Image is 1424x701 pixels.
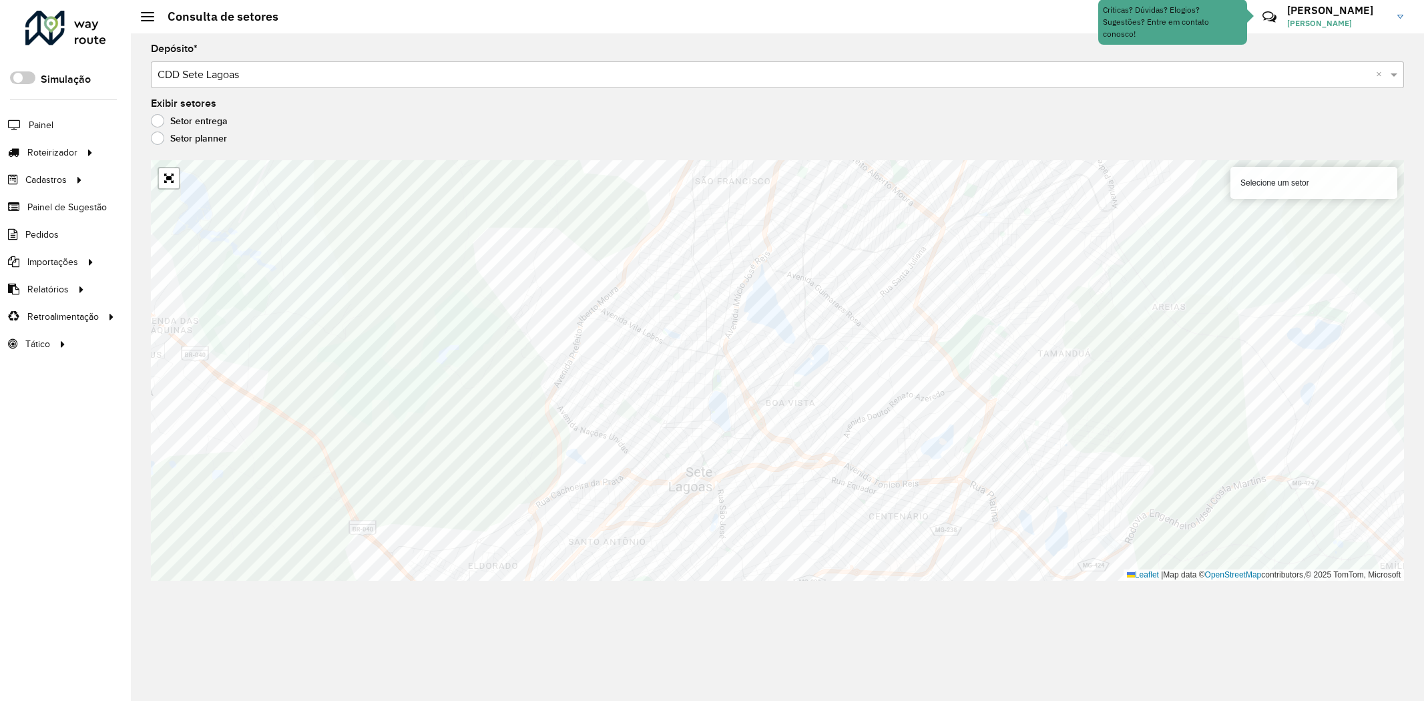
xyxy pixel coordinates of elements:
span: Importações [27,255,78,269]
label: Exibir setores [151,95,216,111]
label: Setor entrega [151,114,228,128]
label: Depósito [151,41,198,57]
span: Relatórios [27,282,69,296]
span: Painel [29,118,53,132]
span: Pedidos [25,228,59,242]
a: OpenStreetMap [1205,570,1262,579]
div: Map data © contributors,© 2025 TomTom, Microsoft [1124,569,1404,581]
h3: [PERSON_NAME] [1287,4,1387,17]
a: Contato Rápido [1255,3,1284,31]
span: Cadastros [25,173,67,187]
a: Leaflet [1127,570,1159,579]
label: Setor planner [151,132,227,145]
span: Painel de Sugestão [27,200,107,214]
span: Roteirizador [27,146,77,160]
span: | [1161,570,1163,579]
span: Retroalimentação [27,310,99,324]
a: Abrir mapa em tela cheia [159,168,179,188]
span: Clear all [1376,67,1387,83]
span: [PERSON_NAME] [1287,17,1387,29]
span: Tático [25,337,50,351]
div: Selecione um setor [1230,167,1397,199]
h2: Consulta de setores [154,9,278,24]
label: Simulação [41,71,91,87]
